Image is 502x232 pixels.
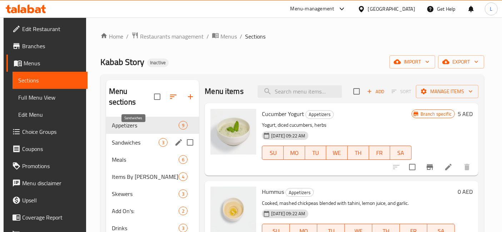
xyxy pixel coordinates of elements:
span: Kabab Story [100,54,144,70]
div: Add On's:2 [106,202,199,220]
span: Appetizers [286,188,313,197]
div: items [179,155,188,164]
span: import [395,57,429,66]
span: Add item [364,86,387,97]
span: WE [329,148,345,158]
h2: Menu sections [109,86,154,107]
div: items [179,207,188,215]
a: Choice Groups [6,123,88,140]
div: Menu-management [290,5,334,13]
button: delete [458,158,476,176]
span: Upsell [22,196,82,205]
span: Edit Restaurant [22,25,82,33]
span: Sandwiches [112,138,159,147]
span: Add On's: [112,207,179,215]
a: Restaurants management [131,32,204,41]
span: 6 [179,156,187,163]
span: Coverage Report [22,213,82,222]
span: [DATE] 09:22 AM [268,210,308,217]
span: SU [265,148,281,158]
span: Menus [24,59,82,67]
a: Coverage Report [6,209,88,226]
span: Meals [112,155,179,164]
div: items [179,121,188,130]
a: Full Menu View [13,89,88,106]
a: Branches [6,37,88,55]
p: Yogurt, diced cucumbers, herbs [262,121,411,130]
span: Coupons [22,145,82,153]
span: Menu disclaimer [22,179,82,187]
span: Sort sections [165,88,182,105]
h6: 5 AED [458,109,473,119]
button: edit [173,137,184,148]
span: Appetizers [306,110,333,118]
span: Inactive [147,60,169,66]
span: export [444,57,478,66]
div: Inactive [147,59,169,67]
button: SA [390,146,412,160]
button: SU [262,146,284,160]
a: Menus [212,32,237,41]
span: MO [287,148,302,158]
a: Edit Restaurant [6,20,88,37]
a: Edit Menu [13,106,88,123]
span: Branch specific [418,111,454,117]
a: Menus [6,55,88,72]
span: TH [351,148,366,158]
div: items [159,138,168,147]
span: 3 [179,225,187,232]
div: [GEOGRAPHIC_DATA] [368,5,415,13]
span: SA [393,148,409,158]
button: export [438,55,484,69]
div: items [179,172,188,181]
span: Menus [220,32,237,41]
button: MO [284,146,305,160]
div: items [179,190,188,198]
span: TU [308,148,324,158]
img: Cucumber Yogurt [210,109,256,155]
span: Hummus [262,186,284,197]
h2: Menu items [205,86,244,97]
span: L [490,5,492,13]
button: FR [369,146,391,160]
button: import [389,55,435,69]
span: [DATE] 09:22 AM [268,132,308,139]
button: TU [305,146,327,160]
p: Cooked, mashed chickpeas blended with tahini, lemon juice, and garlic. [262,199,455,208]
span: Cucumber Yogurt [262,109,304,119]
span: Select all sections [150,89,165,104]
button: WE [326,146,348,160]
a: Sections [13,72,88,89]
span: 4 [179,173,187,180]
button: Manage items [416,85,478,98]
a: Upsell [6,192,88,209]
h6: 0 AED [458,187,473,197]
span: Skewers [112,190,179,198]
a: Home [100,32,123,41]
div: Meals6 [106,151,199,168]
a: Edit menu item [444,163,453,171]
span: Select section first [387,86,416,97]
span: Select section [349,84,364,99]
div: Appetizers [285,188,314,197]
span: Sections [18,76,82,85]
a: Promotions [6,157,88,175]
span: 3 [179,191,187,197]
div: Items By [PERSON_NAME]4 [106,168,199,185]
nav: breadcrumb [100,32,484,41]
a: Coupons [6,140,88,157]
span: Appetizers [112,121,179,130]
input: search [258,85,342,98]
span: Full Menu View [18,93,82,102]
span: Promotions [22,162,82,170]
a: Menu disclaimer [6,175,88,192]
span: FR [372,148,388,158]
li: / [207,32,209,41]
span: Restaurants management [140,32,204,41]
span: Sections [245,32,265,41]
